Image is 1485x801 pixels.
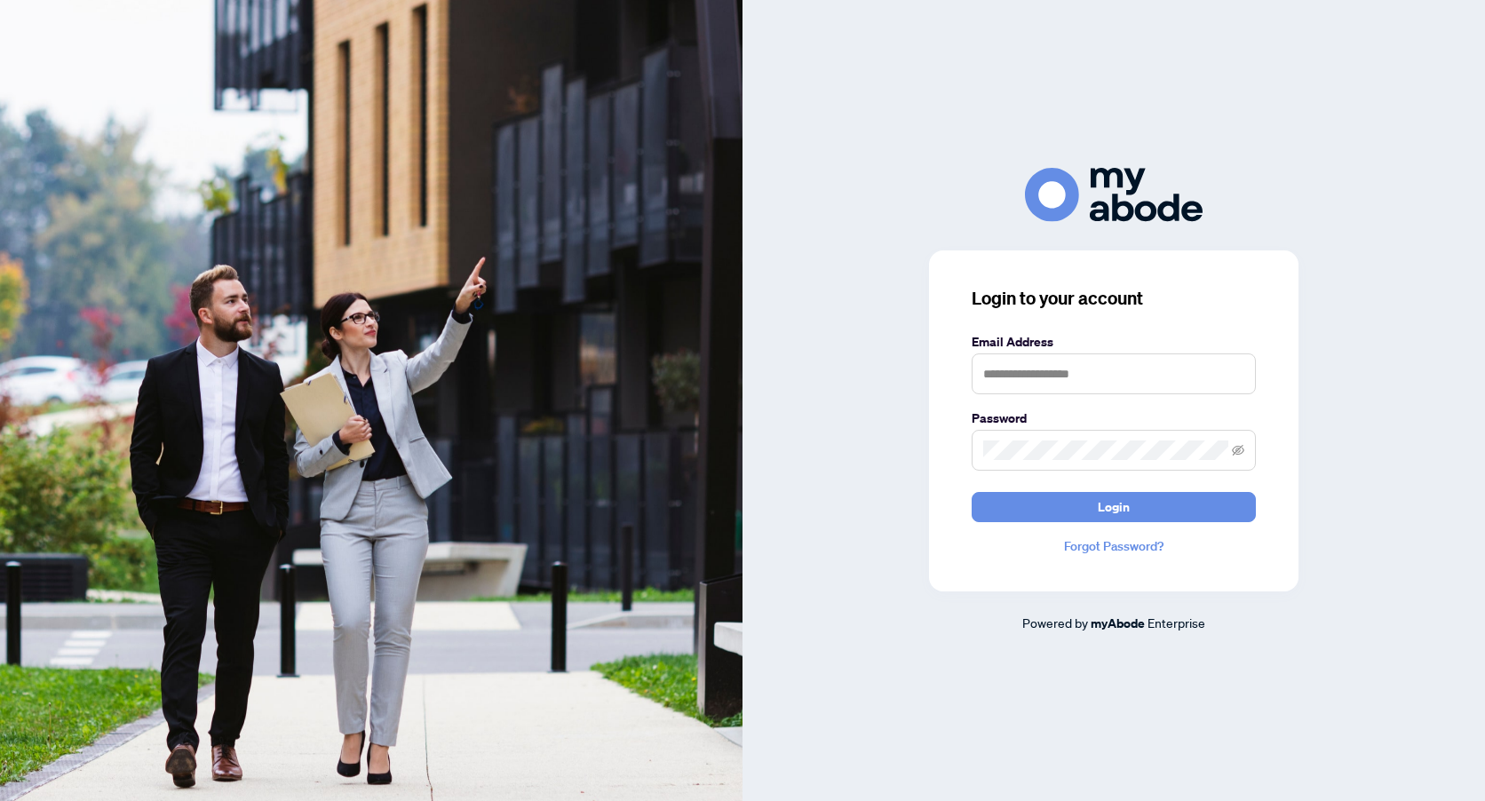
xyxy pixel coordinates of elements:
[972,536,1256,556] a: Forgot Password?
[1091,614,1145,633] a: myAbode
[1022,615,1088,630] span: Powered by
[1098,493,1130,521] span: Login
[972,286,1256,311] h3: Login to your account
[1232,444,1244,456] span: eye-invisible
[972,492,1256,522] button: Login
[972,332,1256,352] label: Email Address
[1147,615,1205,630] span: Enterprise
[972,408,1256,428] label: Password
[1025,168,1203,222] img: ma-logo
